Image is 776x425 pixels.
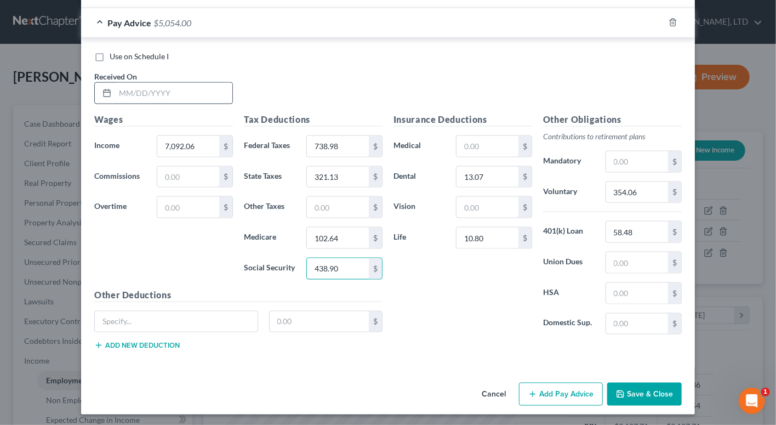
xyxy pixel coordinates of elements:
div: $ [518,136,532,157]
div: $ [518,197,532,218]
label: HSA [538,282,600,304]
span: Use on Schedule I [110,52,169,61]
label: 401(k) Loan [538,221,600,243]
label: Life [388,227,450,249]
div: $ [518,167,532,188]
input: 0.00 [157,197,219,218]
h5: Insurance Deductions [393,113,532,127]
input: 0.00 [606,252,668,273]
label: Dental [388,166,450,188]
div: $ [518,228,532,248]
input: 0.00 [307,197,369,218]
span: 1 [761,388,770,396]
h5: Other Deductions [94,288,383,302]
div: $ [219,136,232,157]
label: Domestic Sup. [538,313,600,335]
h5: Other Obligations [543,113,682,127]
div: $ [219,167,232,188]
input: 0.00 [457,167,518,188]
input: 0.00 [606,283,668,304]
span: Income [94,140,119,150]
div: $ [668,252,681,273]
label: Other Taxes [238,196,301,218]
input: 0.00 [157,167,219,188]
label: Union Dues [538,252,600,274]
label: Voluntary [538,182,600,203]
input: 0.00 [307,167,369,188]
div: $ [668,283,681,304]
div: $ [369,311,382,332]
input: MM/DD/YYYY [115,83,232,104]
label: State Taxes [238,166,301,188]
label: Federal Taxes [238,135,301,157]
div: $ [219,197,232,218]
input: 0.00 [457,228,518,248]
input: 0.00 [157,136,219,157]
label: Vision [388,196,450,218]
div: $ [668,314,681,335]
input: 0.00 [307,136,369,157]
input: 0.00 [307,258,369,279]
label: Medicare [238,227,301,249]
span: Pay Advice [107,18,151,28]
label: Mandatory [538,151,600,173]
div: $ [369,228,382,248]
label: Medical [388,135,450,157]
div: $ [668,182,681,203]
div: $ [369,136,382,157]
label: Social Security [238,258,301,280]
label: Overtime [89,196,151,218]
iframe: Intercom live chat [739,388,765,414]
p: Contributions to retirement plans [543,131,682,142]
input: 0.00 [606,151,668,172]
span: Received On [94,72,137,81]
h5: Tax Deductions [244,113,383,127]
div: $ [369,197,382,218]
input: 0.00 [307,228,369,248]
h5: Wages [94,113,233,127]
input: 0.00 [606,222,668,242]
div: $ [369,258,382,279]
span: $5,054.00 [153,18,191,28]
button: Add new deduction [94,341,180,350]
input: 0.00 [270,311,369,332]
input: 0.00 [606,182,668,203]
button: Save & Close [607,383,682,406]
input: 0.00 [606,314,668,335]
input: 0.00 [457,136,518,157]
div: $ [668,222,681,242]
input: Specify... [95,311,258,332]
button: Cancel [473,384,515,406]
label: Commissions [89,166,151,188]
div: $ [668,151,681,172]
input: 0.00 [457,197,518,218]
button: Add Pay Advice [519,383,603,406]
div: $ [369,167,382,188]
